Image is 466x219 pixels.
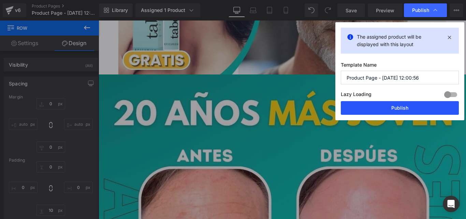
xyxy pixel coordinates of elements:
[412,7,429,13] span: Publish
[341,62,459,71] label: Template Name
[341,90,372,101] label: Lazy Loading
[443,196,459,212] div: Open Intercom Messenger
[341,101,459,115] button: Publish
[357,33,443,48] p: The assigned product will be displayed with this layout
